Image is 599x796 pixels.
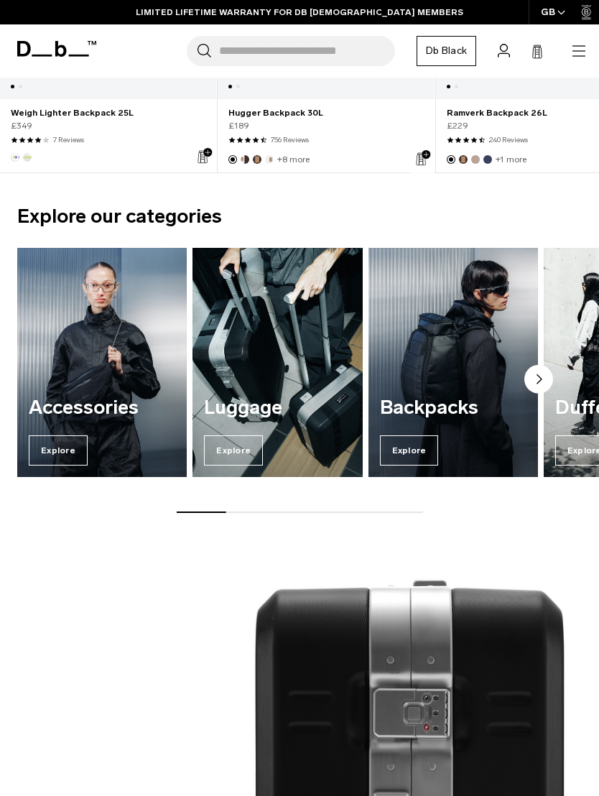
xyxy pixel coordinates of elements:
[234,74,251,99] button: Show image: 2
[53,135,84,146] a: 7 reviews
[192,248,362,477] a: Luggage Explore
[17,248,187,477] div: 1 / 7
[380,397,526,419] h3: Backpacks
[417,36,476,66] a: Db Black
[11,119,32,132] span: £349
[136,6,463,19] a: LIMITED LIFETIME WARRANTY FOR DB [DEMOGRAPHIC_DATA] MEMBERS
[11,153,19,162] button: Aurora
[410,146,435,173] button: Add to Cart
[271,135,309,146] a: 756 reviews
[29,435,88,466] span: Explore
[447,119,468,132] span: £229
[218,74,234,99] button: Show image: 1
[228,119,249,132] span: £189
[368,248,538,477] a: Backpacks Explore
[524,365,553,397] button: Next slide
[447,155,455,164] button: Black Out
[17,202,582,231] h2: Explore our categories
[23,153,32,162] button: Diffusion
[253,155,261,164] button: Espresso
[436,74,452,99] button: Show image: 1
[241,155,249,164] button: Cappuccino
[265,155,274,164] button: Oatmilk
[483,155,492,164] button: Blue Hour
[192,144,216,171] button: Add to Cart
[204,435,263,466] span: Explore
[368,248,538,477] div: 3 / 7
[496,154,526,165] a: +1 more
[228,106,423,119] a: Hugger Backpack 30L
[380,435,439,466] span: Explore
[204,397,350,419] h3: Luggage
[452,74,469,99] button: Show image: 2
[17,74,33,99] button: Show image: 2
[228,155,237,164] button: Black Out
[459,155,468,164] button: Espresso
[489,135,528,146] a: 240 reviews
[17,248,187,477] a: Accessories Explore
[192,248,362,477] div: 2 / 7
[277,154,310,165] a: +8 more
[29,397,175,419] h3: Accessories
[471,155,480,164] button: Fogbow Beige
[11,106,205,119] a: Weigh Lighter Backpack 25L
